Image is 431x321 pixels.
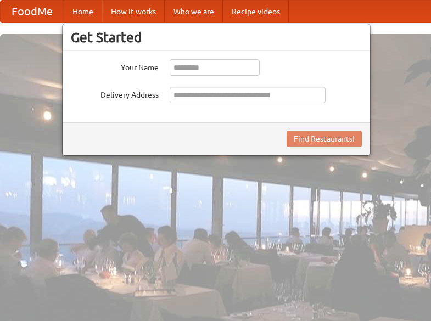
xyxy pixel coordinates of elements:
[287,131,362,147] button: Find Restaurants!
[102,1,165,22] a: How it works
[165,1,223,22] a: Who we are
[1,1,64,22] a: FoodMe
[71,29,362,46] h3: Get Started
[223,1,289,22] a: Recipe videos
[71,87,159,100] label: Delivery Address
[71,59,159,73] label: Your Name
[64,1,102,22] a: Home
